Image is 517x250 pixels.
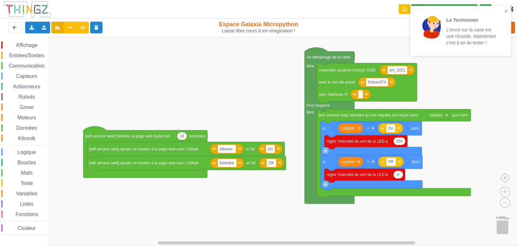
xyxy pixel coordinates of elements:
[429,113,442,117] text: requête
[389,68,406,72] text: snt_2021
[319,68,375,72] text: connexion au point d'accès SSID
[214,21,303,34] div: Espace Galaxia Micropython
[368,80,386,84] text: Sntsec974
[12,84,41,89] span: Actionneurs
[8,53,45,58] span: Entrées/Sorties
[388,159,393,164] text: Off
[367,126,369,131] text: =
[15,42,38,48] span: Affichage
[19,201,35,207] span: Listes
[3,1,51,18] img: thingz_logo.png
[89,147,199,151] text: [wifi serveur web] ajouter un bouton à la page web avec l'intitulé
[16,125,38,131] span: Données
[388,126,393,131] text: On
[214,28,303,34] div: Laisse libre cours à ton imagination !
[15,191,38,196] span: Variables
[268,147,273,151] text: On
[504,8,509,15] button: close
[411,4,478,14] div: Ta base fonctionne bien !
[8,63,46,69] span: Communication
[319,113,418,117] text: [wifi serveur web] attendre qu'une requête soit reçue dans
[89,161,199,165] text: [wifi serveur web] ajouter un bouton à la page web avec l'intitulé
[367,159,369,164] text: =
[15,212,39,217] span: Fonctions
[85,134,170,138] text: [wifi serveur web] Générer la page web toutes les
[396,139,403,143] text: 255
[16,160,37,165] span: Boucles
[20,170,34,176] span: Math
[19,104,35,110] span: Grove
[307,110,314,114] text: faire
[452,113,468,117] text: puis faire
[189,134,205,138] text: secondes
[319,80,355,84] text: avec le mot de passe
[341,126,354,131] text: requête
[19,180,34,186] span: Texte
[246,147,255,151] text: et l'id
[322,159,325,164] text: si
[397,172,399,177] text: 0
[220,147,233,151] text: Allumer
[322,126,325,131] text: si
[411,126,419,131] text: alors
[326,172,388,177] text: régler l'intensité du vert de la LED à
[17,136,36,141] span: Kitronik
[307,55,351,60] text: Au démarrage de la carte
[180,134,184,138] text: 10
[246,161,255,165] text: et l'id
[220,161,234,165] text: Eteindre
[446,27,497,46] p: L'envoi sur la carte est une réussite. Maintenant c'est à toi de tester !
[307,103,330,107] text: Pour toujours
[326,139,388,143] text: régler l'intensité du vert de la LED à
[446,16,497,23] p: Le Technicien
[341,159,354,164] text: requête
[16,115,37,120] span: Moteurs
[319,92,348,97] text: avec l'adresse IP
[15,73,38,79] span: Capteurs
[269,161,274,165] text: Off
[307,64,314,68] text: faire
[17,94,36,100] span: Robots
[412,159,420,164] text: alors
[16,149,37,155] span: Logique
